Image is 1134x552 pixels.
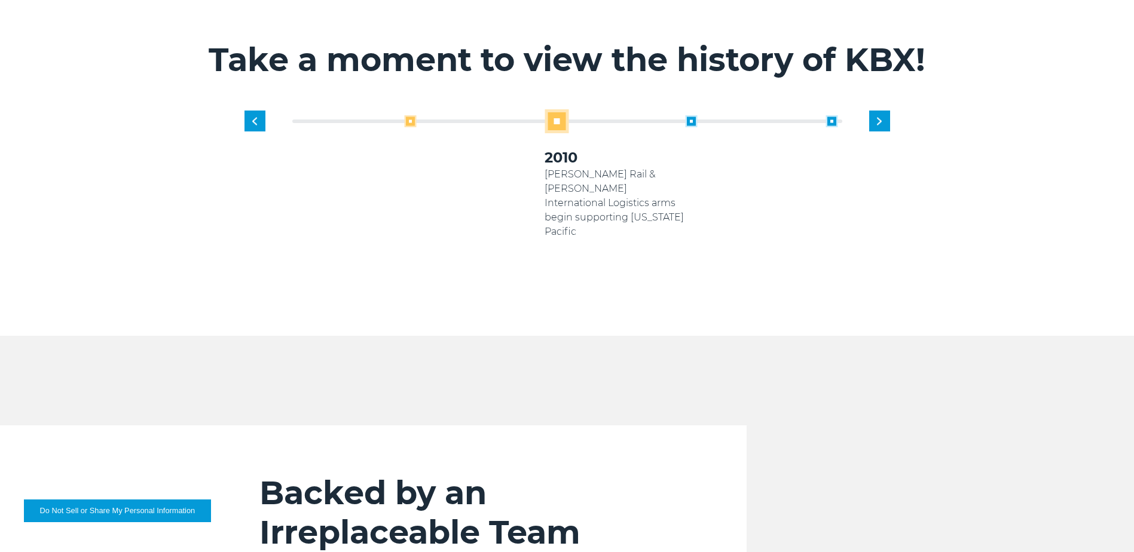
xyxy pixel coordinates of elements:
[877,117,882,125] img: next slide
[252,117,257,125] img: previous slide
[545,148,685,167] h3: 2010
[244,111,265,131] div: Previous slide
[869,111,890,131] div: Next slide
[200,40,935,79] h2: Take a moment to view the history of KBX!
[24,499,211,522] button: Do Not Sell or Share My Personal Information
[259,473,699,552] h2: Backed by an Irreplaceable Team
[545,167,685,239] p: [PERSON_NAME] Rail & [PERSON_NAME] International Logistics arms begin supporting [US_STATE] Pacific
